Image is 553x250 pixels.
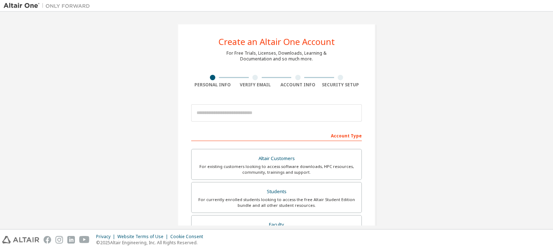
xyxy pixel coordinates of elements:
div: Personal Info [191,82,234,88]
div: Verify Email [234,82,277,88]
div: For currently enrolled students looking to access the free Altair Student Edition bundle and all ... [196,197,357,208]
div: For existing customers looking to access software downloads, HPC resources, community, trainings ... [196,164,357,175]
img: altair_logo.svg [2,236,39,244]
div: Account Type [191,129,362,141]
div: Faculty [196,220,357,230]
img: Altair One [4,2,94,9]
div: For Free Trials, Licenses, Downloads, Learning & Documentation and so much more. [226,50,327,62]
img: instagram.svg [55,236,63,244]
div: Altair Customers [196,154,357,164]
div: Cookie Consent [170,234,207,240]
div: Security Setup [319,82,362,88]
p: © 2025 Altair Engineering, Inc. All Rights Reserved. [96,240,207,246]
img: facebook.svg [44,236,51,244]
div: Create an Altair One Account [219,37,335,46]
img: youtube.svg [79,236,90,244]
div: Students [196,187,357,197]
div: Privacy [96,234,117,240]
div: Account Info [276,82,319,88]
img: linkedin.svg [67,236,75,244]
div: Website Terms of Use [117,234,170,240]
